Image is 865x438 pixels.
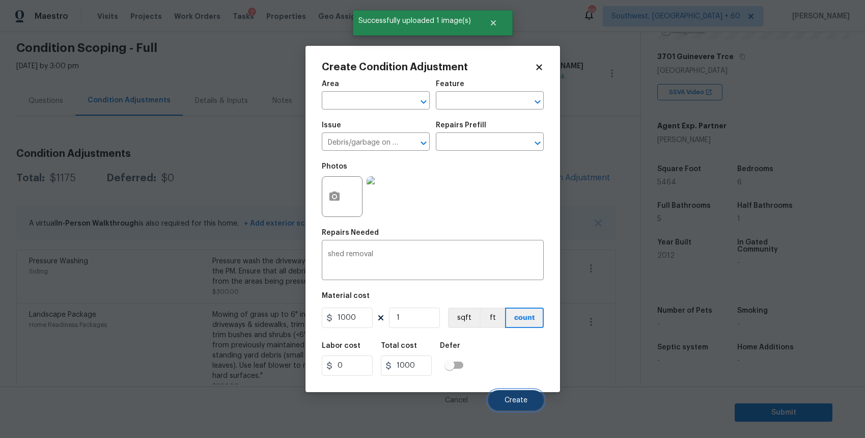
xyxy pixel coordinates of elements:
textarea: shed removal [328,251,538,272]
button: Cancel [429,390,484,410]
span: Cancel [445,397,468,404]
h5: Photos [322,163,347,170]
h5: Repairs Needed [322,229,379,236]
button: count [505,308,544,328]
button: ft [480,308,505,328]
h5: Labor cost [322,342,360,349]
button: Open [416,136,431,150]
h5: Feature [436,80,464,88]
h5: Defer [440,342,460,349]
h2: Create Condition Adjustment [322,62,535,72]
button: Open [531,95,545,109]
h5: Issue [322,122,341,129]
button: sqft [448,308,480,328]
h5: Total cost [381,342,417,349]
h5: Area [322,80,339,88]
span: Successfully uploaded 1 image(s) [353,10,477,32]
button: Close [477,13,510,33]
span: Create [505,397,527,404]
button: Open [531,136,545,150]
button: Open [416,95,431,109]
h5: Material cost [322,292,370,299]
button: Create [488,390,544,410]
h5: Repairs Prefill [436,122,486,129]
